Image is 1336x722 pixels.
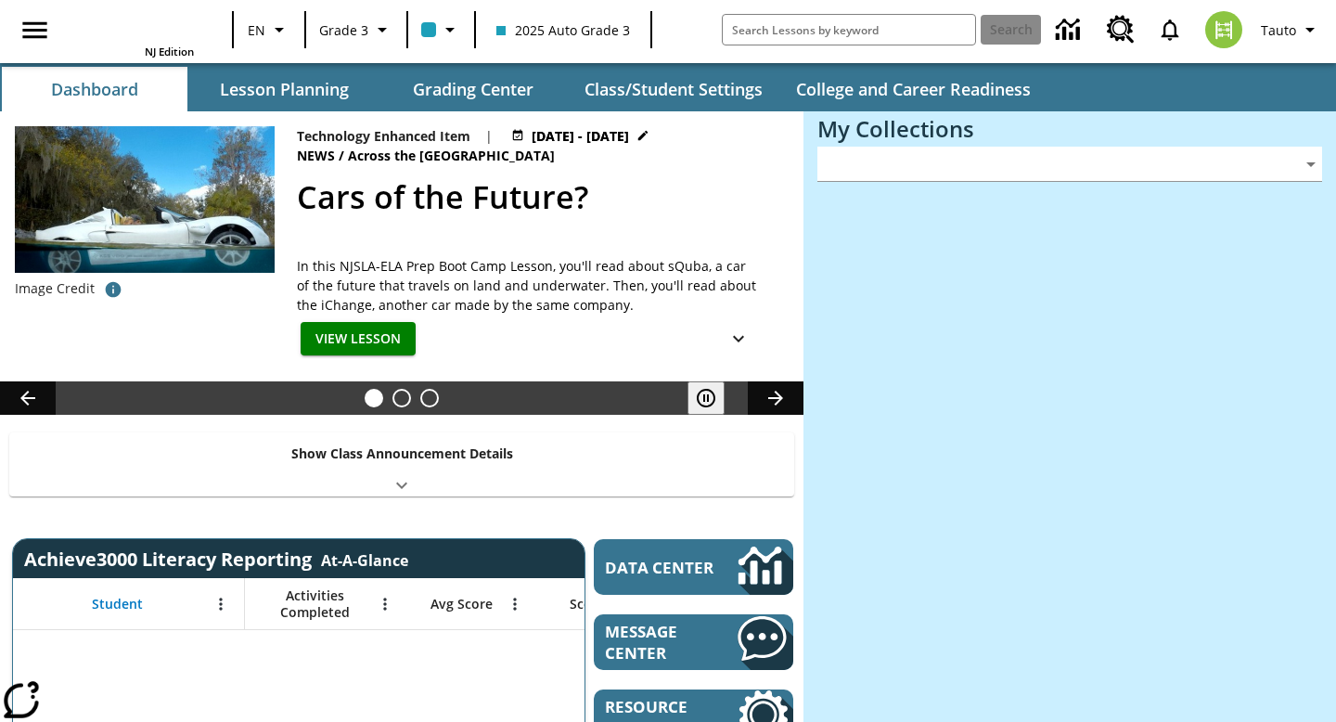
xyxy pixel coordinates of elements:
[319,20,368,40] span: Grade 3
[420,389,439,407] button: Slide 3 Career Lesson
[532,126,629,146] span: [DATE] - [DATE]
[723,15,975,45] input: search field
[145,45,194,58] span: NJ Edition
[507,126,653,146] button: Jul 01 - Aug 01 Choose Dates
[291,444,513,463] p: Show Class Announcement Details
[15,279,95,298] p: Image Credit
[248,20,265,40] span: EN
[720,322,757,356] button: Show Details
[312,13,401,46] button: Grade: Grade 3, Select a grade
[297,174,781,221] h2: Cars of the Future?
[7,3,62,58] button: Open side menu
[9,432,794,496] div: Show Class Announcement Details
[687,381,743,415] div: Pause
[2,67,187,111] button: Dashboard
[239,13,299,46] button: Language: EN, Select a language
[348,146,559,166] span: Across the [GEOGRAPHIC_DATA]
[92,596,143,612] span: Student
[207,590,235,618] button: Open Menu
[570,67,777,111] button: Class/Student Settings
[1146,6,1194,54] a: Notifications
[496,20,630,40] span: 2025 Auto Grade 3
[605,557,715,578] span: Data Center
[254,587,377,621] span: Activities Completed
[430,596,493,612] span: Avg Score
[365,389,383,407] button: Slide 1 Cars of the Future?
[594,539,793,595] a: Data Center
[1261,20,1296,40] span: Tauto
[605,621,722,664] span: Message Center
[15,126,275,302] img: High-tech automobile treading water.
[73,7,194,45] a: Home
[594,614,793,670] a: Message Center
[73,6,194,58] div: Home
[1194,6,1253,54] button: Select a new avatar
[1045,5,1096,56] a: Data Center
[1096,5,1146,55] a: Resource Center, Will open in new tab
[24,547,408,572] span: Achieve3000 Literacy Reporting
[748,381,803,415] button: Lesson carousel, Next
[781,67,1046,111] button: College and Career Readiness
[687,381,725,415] button: Pause
[297,256,761,315] div: In this NJSLA-ELA Prep Boot Camp Lesson, you'll read about sQuba, a car of the future that travel...
[371,590,399,618] button: Open Menu
[380,67,566,111] button: Grading Center
[414,13,469,46] button: Class color is light blue. Change class color
[501,590,529,618] button: Open Menu
[301,322,416,356] button: View Lesson
[392,389,411,407] button: Slide 2 Pre-release lesson
[485,126,493,146] span: |
[191,67,377,111] button: Lesson Planning
[95,273,132,306] button: Photo credit: AP
[1253,13,1329,46] button: Profile/Settings
[1205,11,1242,48] img: avatar image
[297,146,339,166] span: News
[297,126,470,146] p: Technology Enhanced Item
[817,116,1322,142] h3: My Collections
[321,547,408,571] div: At-A-Glance
[570,596,682,612] span: Score per Activity
[339,147,344,164] span: /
